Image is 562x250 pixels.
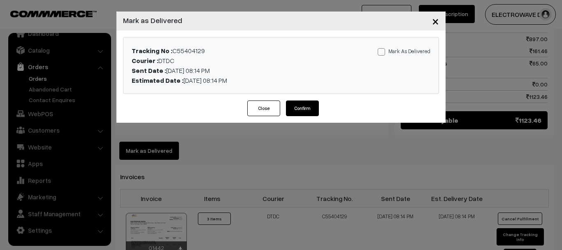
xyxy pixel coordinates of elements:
[432,13,439,28] span: ×
[425,8,446,34] button: Close
[247,100,280,116] button: Close
[378,47,430,56] label: Mark As Delivered
[132,66,166,75] b: Sent Date :
[132,76,183,84] b: Estimated Date :
[123,15,182,26] h4: Mark as Delivered
[125,46,333,85] div: C55404129 DTDC [DATE] 08:14 PM [DATE] 08:14 PM
[286,100,319,116] button: Confirm
[132,47,172,55] b: Tracking No :
[132,56,158,65] b: Courier :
